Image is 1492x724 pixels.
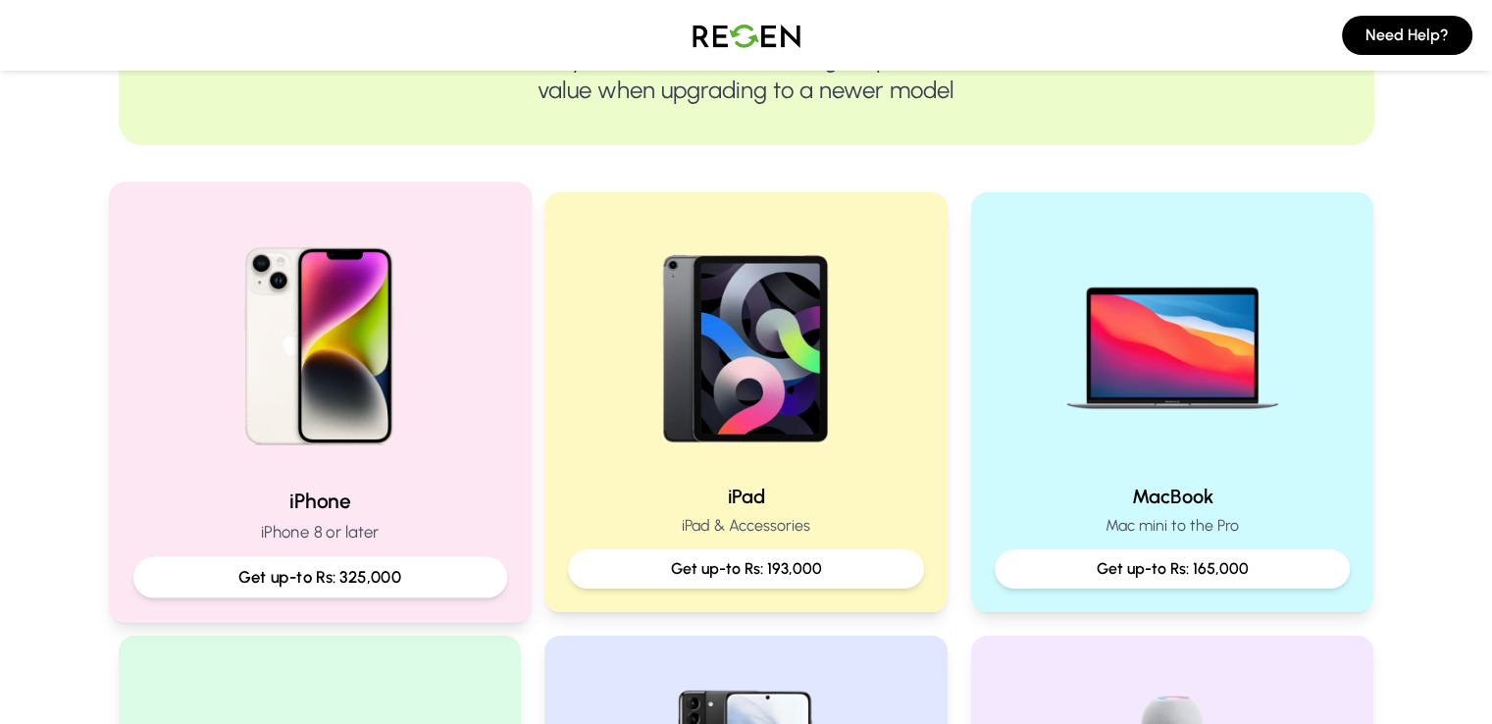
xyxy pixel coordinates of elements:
[568,514,924,538] p: iPad & Accessories
[149,565,489,590] p: Get up-to Rs: 325,000
[1010,557,1335,581] p: Get up-to Rs: 165,000
[187,207,451,471] img: iPhone
[995,514,1351,538] p: Mac mini to the Pro
[181,43,1312,106] p: Trade-in your devices for Cash or get up to 10% extra value when upgrading to a newer model
[132,487,506,515] h2: iPhone
[132,520,506,544] p: iPhone 8 or later
[678,8,815,63] img: Logo
[995,483,1351,510] h2: MacBook
[620,216,871,467] img: iPad
[1342,16,1472,55] button: Need Help?
[584,557,908,581] p: Get up-to Rs: 193,000
[568,483,924,510] h2: iPad
[1047,216,1298,467] img: MacBook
